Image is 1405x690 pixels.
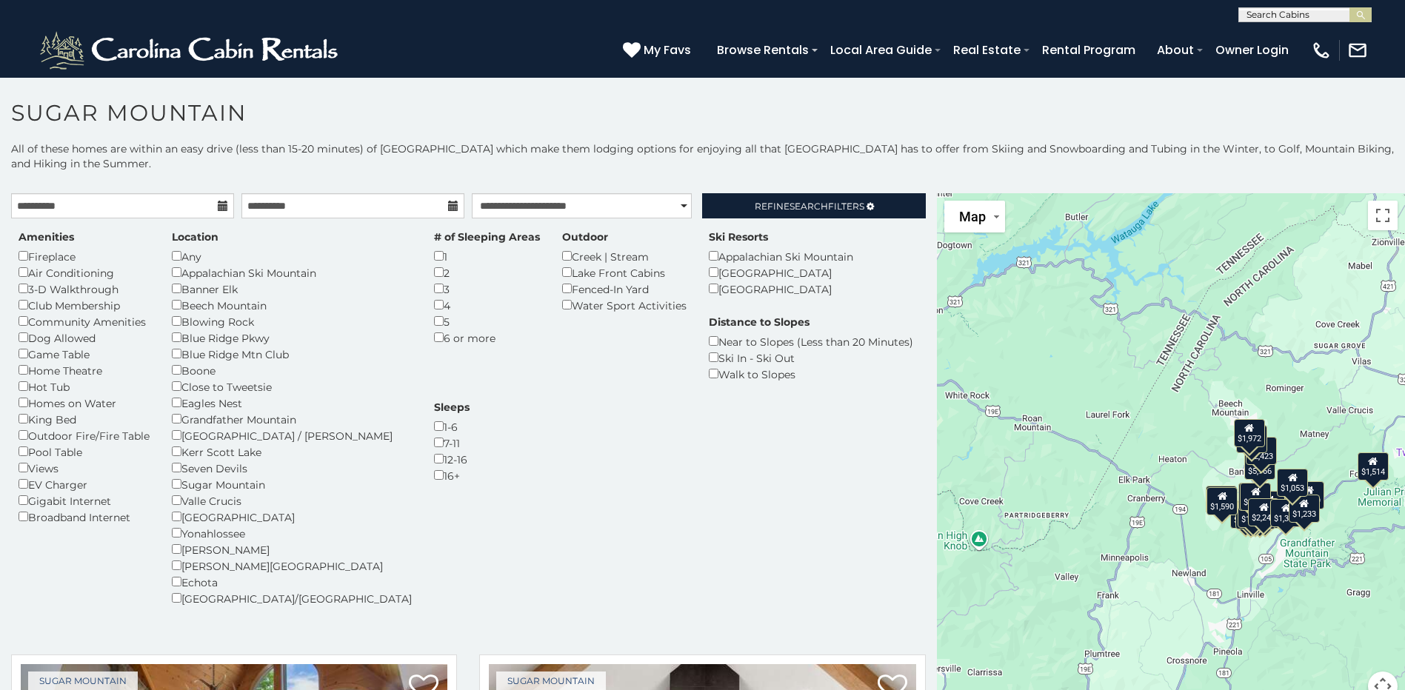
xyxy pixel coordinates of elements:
div: Fenced-In Yard [562,281,687,297]
div: Air Conditioning [19,264,150,281]
label: Distance to Slopes [709,315,810,329]
div: Grandfather Mountain [172,411,412,427]
div: [GEOGRAPHIC_DATA] [709,281,853,297]
div: [GEOGRAPHIC_DATA] [172,509,412,525]
div: Ski In - Ski Out [709,349,913,366]
div: 5 [434,313,540,329]
div: Gigabit Internet [19,492,150,509]
a: Browse Rentals [710,37,816,63]
label: Ski Resorts [709,230,768,244]
a: Real Estate [946,37,1028,63]
div: $1,239 [1293,481,1324,509]
div: $1,391 [1270,499,1301,527]
span: Refine Filters [755,201,864,212]
div: 1 [434,248,540,264]
img: mail-regular-white.png [1347,40,1368,61]
div: Home Theatre [19,362,150,378]
div: Blue Ridge Pkwy [172,329,412,346]
div: Sugar Mountain [172,476,412,492]
a: Rental Program [1035,37,1143,63]
div: EV Charger [19,476,150,492]
div: Boone [172,362,412,378]
a: My Favs [623,41,695,60]
div: 16+ [434,467,470,483]
div: 7-11 [434,435,470,451]
div: Blue Ridge Mtn Club [172,346,412,362]
a: Owner Login [1208,37,1296,63]
div: Seven Devils [172,460,412,476]
div: King Bed [19,411,150,427]
div: Game Table [19,346,150,362]
img: phone-regular-white.png [1311,40,1332,61]
div: 3 [434,281,540,297]
div: $1,763 [1240,483,1271,511]
button: Change map style [944,201,1005,232]
div: Pool Table [19,443,150,460]
div: 1-6 [434,418,470,435]
div: Near to Slopes (Less than 20 Minutes) [709,333,913,349]
div: 6 or more [434,329,540,346]
div: 4 [434,297,540,313]
span: Search [790,201,828,212]
div: Outdoor Fire/Fire Table [19,427,150,443]
div: Views [19,460,150,476]
div: $1,972 [1233,419,1264,447]
div: $5,766 [1244,452,1275,480]
div: Valle Crucis [172,492,412,509]
div: Broadband Internet [19,509,150,525]
div: Water Sport Activities [562,297,687,313]
div: [GEOGRAPHIC_DATA]/[GEOGRAPHIC_DATA] [172,590,412,606]
div: Creek | Stream [562,248,687,264]
div: Appalachian Ski Mountain [172,264,412,281]
div: Any [172,248,412,264]
div: Community Amenities [19,313,150,329]
a: Local Area Guide [823,37,939,63]
span: My Favs [644,41,691,59]
div: Blowing Rock [172,313,412,329]
div: Echota [172,574,412,590]
div: Walk to Slopes [709,366,913,382]
div: Fireplace [19,248,150,264]
div: $2,423 [1246,437,1277,465]
div: $2,248 [1248,498,1279,526]
div: Club Membership [19,297,150,313]
div: Yonahlossee [172,525,412,541]
div: Dog Allowed [19,329,150,346]
div: $1,544 [1206,486,1237,514]
label: Amenities [19,230,74,244]
label: Location [172,230,218,244]
button: Toggle fullscreen view [1368,201,1398,230]
div: 3-D Walkthrough [19,281,150,297]
div: [GEOGRAPHIC_DATA] [709,264,853,281]
label: Sleeps [434,400,470,415]
div: $1,590 [1207,487,1238,515]
div: [PERSON_NAME][GEOGRAPHIC_DATA] [172,557,412,574]
div: 12-16 [434,451,470,467]
div: [PERSON_NAME] [172,541,412,557]
div: $1,514 [1358,452,1389,480]
a: About [1149,37,1201,63]
div: $1,053 [1277,469,1308,497]
div: Appalachian Ski Mountain [709,248,853,264]
div: Lake Front Cabins [562,264,687,281]
div: Hot Tub [19,378,150,395]
div: $1,233 [1289,495,1320,523]
label: # of Sleeping Areas [434,230,540,244]
span: Map [959,209,986,224]
label: Outdoor [562,230,608,244]
div: Homes on Water [19,395,150,411]
div: Beech Mountain [172,297,412,313]
img: White-1-2.png [37,28,344,73]
div: [GEOGRAPHIC_DATA] / [PERSON_NAME] [172,427,412,443]
div: Banner Elk [172,281,412,297]
div: Eagles Nest [172,395,412,411]
div: 2 [434,264,540,281]
div: $1,279 [1238,483,1269,511]
a: RefineSearchFilters [702,193,925,218]
div: Kerr Scott Lake [172,443,412,460]
div: Close to Tweetsie [172,378,412,395]
a: Sugar Mountain [496,671,606,690]
a: Sugar Mountain [28,671,138,690]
